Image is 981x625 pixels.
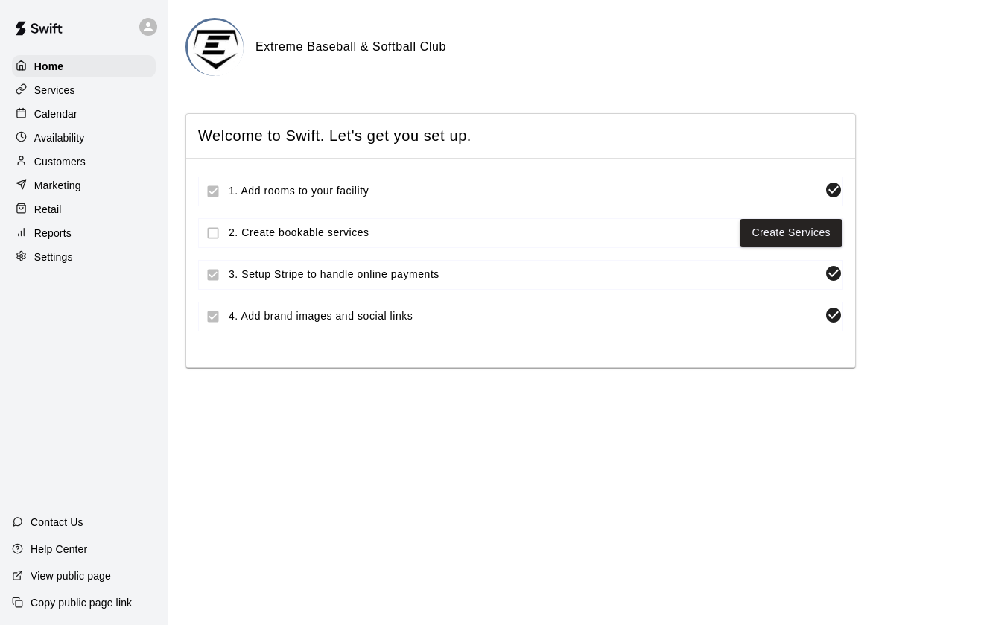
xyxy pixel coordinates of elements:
a: Services [12,79,156,101]
p: Customers [34,154,86,169]
p: Copy public page link [31,595,132,610]
p: Settings [34,250,73,264]
a: Reports [12,222,156,244]
p: View public page [31,568,111,583]
p: Contact Us [31,515,83,530]
a: Marketing [12,174,156,197]
a: Availability [12,127,156,149]
p: Home [34,59,64,74]
span: 3. Setup Stripe to handle online payments [229,267,819,282]
span: 1. Add rooms to your facility [229,183,819,199]
a: Home [12,55,156,77]
img: Extreme Baseball & Softball Club logo [188,20,244,76]
p: Availability [34,130,85,145]
a: Settings [12,246,156,268]
p: Reports [34,226,72,241]
p: Calendar [34,107,77,121]
a: Retail [12,198,156,221]
a: Calendar [12,103,156,125]
a: Create Services [752,223,831,242]
span: 2. Create bookable services [229,225,734,241]
a: Customers [12,150,156,173]
h6: Extreme Baseball & Softball Club [255,37,446,57]
button: Create Services [740,219,842,247]
span: Welcome to Swift. Let's get you set up. [198,126,843,146]
p: Services [34,83,75,98]
p: Help Center [31,542,87,556]
span: 4. Add brand images and social links [229,308,819,324]
p: Marketing [34,178,81,193]
p: Retail [34,202,62,217]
